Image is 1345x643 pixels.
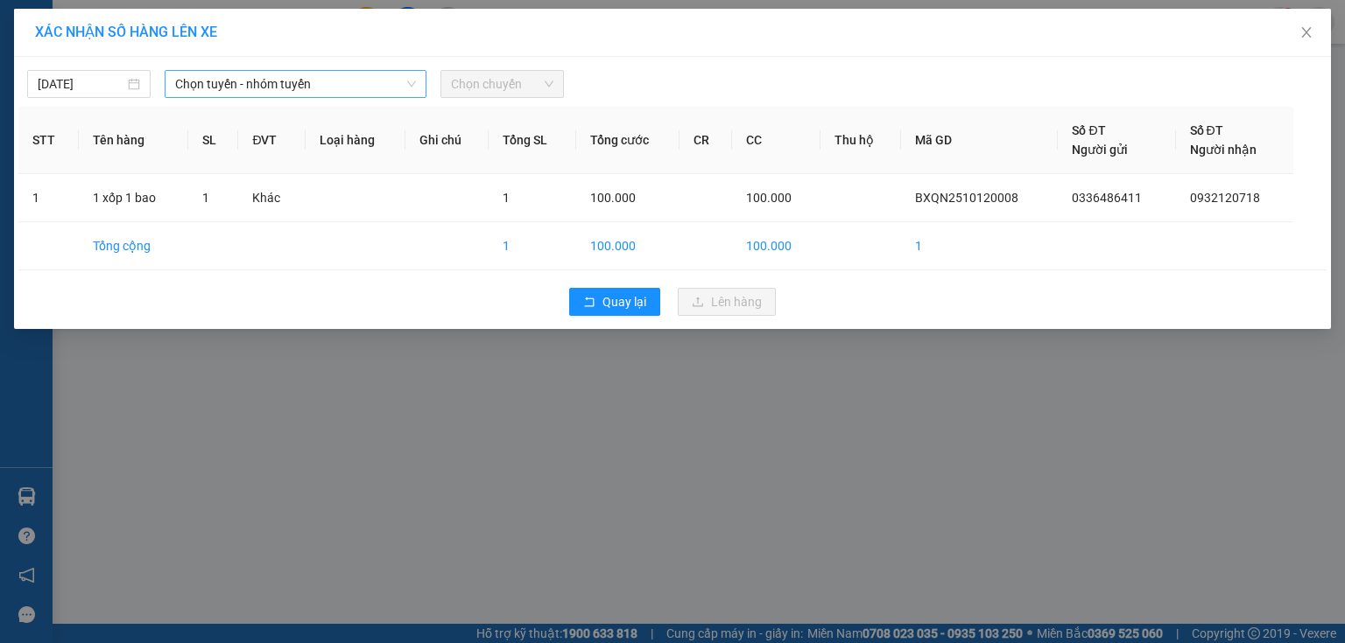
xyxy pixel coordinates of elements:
td: 100.000 [576,222,680,270]
span: Chọn tuyến - nhóm tuyến [175,71,416,97]
span: Chọn chuyến [451,71,553,97]
strong: Tổng đài hỗ trợ: [78,66,185,81]
td: 1 xốp 1 bao [79,174,188,222]
th: Ghi chú [405,107,489,174]
th: Mã GD [901,107,1059,174]
th: Tổng SL [489,107,575,174]
span: BXQN2510120008 [915,191,1018,205]
th: CR [680,107,732,174]
th: SL [188,107,238,174]
td: 1 [489,222,575,270]
th: Tổng cước [576,107,680,174]
th: ĐVT [238,107,306,174]
span: Quay lại [602,292,646,311]
span: Người nhận [1190,143,1257,157]
td: 1 [901,222,1059,270]
span: down [406,79,417,89]
span: close [1299,25,1313,39]
th: STT [18,107,79,174]
strong: [PERSON_NAME] ([GEOGRAPHIC_DATA]) [47,8,215,46]
span: 1 [202,191,209,205]
span: Số ĐT [1190,123,1223,137]
span: Số ĐT [1072,123,1105,137]
strong: 0978 771155 - 0975 77 1155 [52,101,209,114]
button: uploadLên hàng [678,288,776,316]
span: ---------------------------------------------- [38,116,225,130]
td: Tổng cộng [79,222,188,270]
span: 1 [503,191,510,205]
td: 1 [18,174,79,222]
button: Close [1282,9,1331,58]
span: 0336486411 [1072,191,1142,205]
span: 100.000 [590,191,636,205]
td: Khác [238,174,306,222]
th: CC [732,107,820,174]
span: Người gửi [1072,143,1128,157]
input: 12/10/2025 [38,74,124,94]
span: XÁC NHẬN SỐ HÀNG LÊN XE [35,24,217,40]
span: 100.000 [746,191,792,205]
th: Thu hộ [820,107,901,174]
th: Loại hàng [306,107,405,174]
span: 0932120718 [1190,191,1260,205]
td: 100.000 [732,222,820,270]
button: rollbackQuay lại [569,288,660,316]
th: Tên hàng [79,107,188,174]
span: rollback [583,296,595,310]
strong: 0914 113 973 - 0982 113 973 - 0919 113 973 - [5,85,257,98]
